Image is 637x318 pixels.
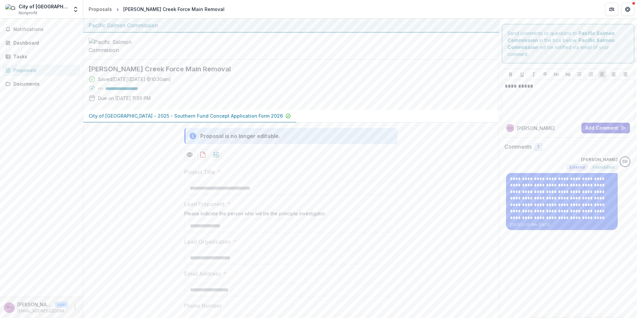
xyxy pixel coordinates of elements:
button: Strike [541,70,549,78]
a: Proposals [3,65,80,76]
button: Open entity switcher [71,3,80,16]
button: More [71,304,79,312]
div: Please indicate the person who will be the principle investigator. [184,211,397,219]
button: Ordered List [587,70,595,78]
button: download-proposal [198,149,208,160]
p: [DATE] 5:20 PM • [DATE] [510,222,614,227]
button: Heading 2 [564,70,572,78]
a: Documents [3,78,80,89]
button: Partners [605,3,618,16]
nav: breadcrumb [86,4,227,14]
a: Dashboard [3,37,80,48]
button: Add Comment [581,123,630,133]
button: Align Left [598,70,606,78]
p: [EMAIL_ADDRESS][DOMAIN_NAME] [17,308,68,314]
button: download-proposal [211,149,222,160]
span: 1 [537,144,539,150]
button: Get Help [621,3,634,16]
p: User [55,302,68,308]
p: Email Address [184,270,221,278]
p: Lead Organization [184,238,231,246]
div: Anina Jones <akjones@cityofpa.us> [508,126,512,130]
p: Due on [DATE] 11:59 PM [98,95,151,102]
span: External [569,165,585,170]
div: Tasks [13,53,75,60]
p: [PERSON_NAME] <[EMAIL_ADDRESS][DOMAIN_NAME]> [17,301,52,308]
div: Pacific Salmon Commission [89,21,493,29]
p: Lead Proponent [184,200,225,208]
img: Pacific Salmon Commission [89,38,155,54]
button: Preview ad608519-acb3-4b97-a662-9069c91b4f36-0.pdf [184,149,195,160]
a: Proposals [86,4,115,14]
span: Foundation [593,165,615,170]
button: Align Right [621,70,629,78]
div: Proposals [13,67,75,74]
div: Sascha Bendt [622,160,628,164]
div: Proposals [89,6,112,13]
p: City of [GEOGRAPHIC_DATA] - 2025 - Southern Fund Concept Application Form 2026 [89,112,283,119]
div: Documents [13,80,75,87]
span: Nonprofit [19,10,37,16]
img: City of Port Angeles [5,4,16,15]
p: 95 % [98,86,103,91]
a: Tasks [3,51,80,62]
p: Phone Number [184,302,222,310]
h2: Comments [504,144,532,150]
button: Italicize [530,70,538,78]
p: [PERSON_NAME] [581,156,618,163]
div: Proposal is no longer editable. [200,132,280,140]
h2: [PERSON_NAME] Creek Force Main Removal [89,65,483,73]
p: [PERSON_NAME] [517,125,555,132]
button: Underline [518,70,526,78]
button: Bold [507,70,515,78]
div: Anina Jones <akjones@cityofpa.us> [7,305,12,310]
div: Send comments or questions to in the box below. will be notified via email of your comment. [502,24,635,63]
p: Project Title [184,168,215,176]
span: Notifications [13,27,78,32]
button: Bullet List [575,70,583,78]
div: Saved [DATE] ( [DATE] @ 10:30am ) [98,76,171,83]
button: Heading 1 [552,70,560,78]
button: Notifications [3,24,80,35]
button: Align Center [610,70,618,78]
div: City of [GEOGRAPHIC_DATA] [19,3,68,10]
div: Dashboard [13,39,75,46]
div: [PERSON_NAME] Creek Force Main Removal [123,6,225,13]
